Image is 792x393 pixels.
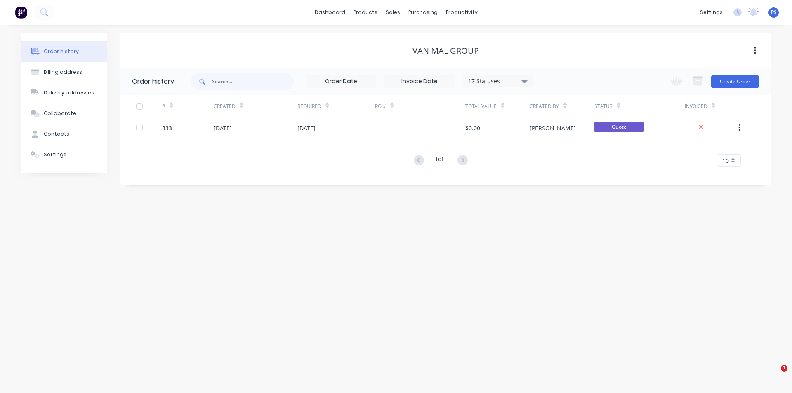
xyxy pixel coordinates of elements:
[722,156,729,165] span: 10
[412,46,479,56] div: Van Mal Group
[214,103,236,110] div: Created
[696,6,727,19] div: settings
[297,124,316,132] div: [DATE]
[44,68,82,76] div: Billing address
[463,77,533,86] div: 17 Statuses
[162,95,214,118] div: #
[132,77,174,87] div: Order history
[311,6,349,19] a: dashboard
[162,124,172,132] div: 333
[530,124,576,132] div: [PERSON_NAME]
[404,6,442,19] div: purchasing
[15,6,27,19] img: Factory
[465,95,530,118] div: Total Value
[594,103,613,110] div: Status
[771,9,777,16] span: PS
[442,6,482,19] div: productivity
[711,75,759,88] button: Create Order
[44,48,79,55] div: Order history
[214,95,297,118] div: Created
[21,103,107,124] button: Collaborate
[685,103,707,110] div: Invoiced
[162,103,165,110] div: #
[306,75,376,88] input: Order Date
[764,365,784,385] iframe: Intercom live chat
[685,95,736,118] div: Invoiced
[21,144,107,165] button: Settings
[375,95,465,118] div: PO #
[594,122,644,132] span: Quote
[297,95,375,118] div: Required
[781,365,787,372] span: 1
[349,6,382,19] div: products
[382,6,404,19] div: sales
[465,124,480,132] div: $0.00
[435,155,447,167] div: 1 of 1
[21,41,107,62] button: Order history
[530,103,559,110] div: Created By
[297,103,321,110] div: Required
[375,103,386,110] div: PO #
[21,124,107,144] button: Contacts
[594,95,685,118] div: Status
[214,124,232,132] div: [DATE]
[44,151,66,158] div: Settings
[21,62,107,82] button: Billing address
[44,89,94,96] div: Delivery addresses
[44,110,76,117] div: Collaborate
[21,82,107,103] button: Delivery addresses
[385,75,454,88] input: Invoice Date
[465,103,497,110] div: Total Value
[44,130,69,138] div: Contacts
[212,73,294,90] input: Search...
[530,95,594,118] div: Created By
